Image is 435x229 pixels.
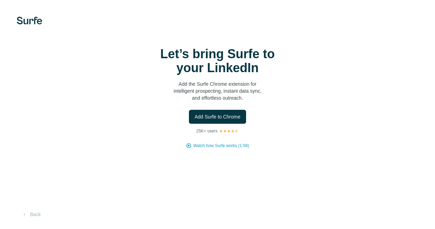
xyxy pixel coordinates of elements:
button: Back [17,208,46,221]
button: Watch how Surfe works (1:58) [193,143,249,149]
button: Add Surfe to Chrome [189,110,246,124]
img: Rating Stars [219,129,239,133]
img: Surfe's logo [17,17,42,24]
p: Add the Surfe Chrome extension for intelligent prospecting, instant data sync, and effortless out... [148,81,287,101]
p: 25K+ users [196,128,217,134]
h1: Let’s bring Surfe to your LinkedIn [148,47,287,75]
span: Add Surfe to Chrome [194,113,241,120]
